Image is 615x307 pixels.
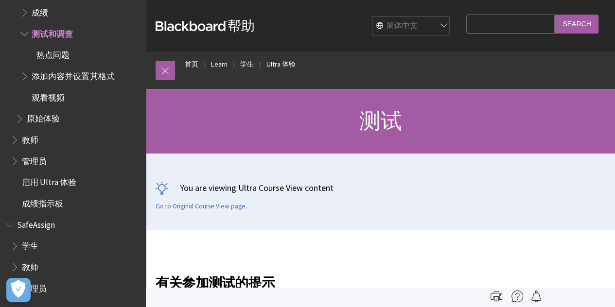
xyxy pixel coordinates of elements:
input: Search [555,15,598,34]
img: Follow this page [530,290,542,302]
img: Print [491,290,502,302]
p: You are viewing Ultra Course View content [156,182,605,194]
a: Learn [211,58,228,70]
a: Ultra 体验 [266,58,296,70]
span: SafeAssign [17,217,55,230]
span: 教师 [22,132,38,145]
span: 原始体验 [27,111,60,124]
span: 测试 [359,107,401,134]
a: 首页 [185,58,198,70]
a: 学生 [240,58,254,70]
span: 成绩指示板 [22,195,63,208]
nav: Book outline for Blackboard SafeAssign [6,217,140,297]
span: 教师 [22,259,38,272]
span: 管理员 [22,280,47,293]
span: 学生 [22,238,38,251]
span: 成绩 [32,4,48,17]
strong: Blackboard [156,21,228,31]
span: 管理员 [22,153,47,166]
button: Open Preferences [6,278,31,302]
a: Blackboard帮助 [156,17,255,34]
span: 观看视频 [32,89,65,102]
h2: 有关参加测试的提示 [156,261,461,293]
span: 添加内容并设置其格式 [32,68,114,81]
span: 测试和调查 [32,26,73,39]
a: Go to Original Course View page. [156,202,247,211]
span: 热点问题 [36,47,70,60]
img: More help [511,290,523,302]
select: Site Language Selector [372,17,450,36]
span: 启用 Ultra 体验 [22,174,76,188]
